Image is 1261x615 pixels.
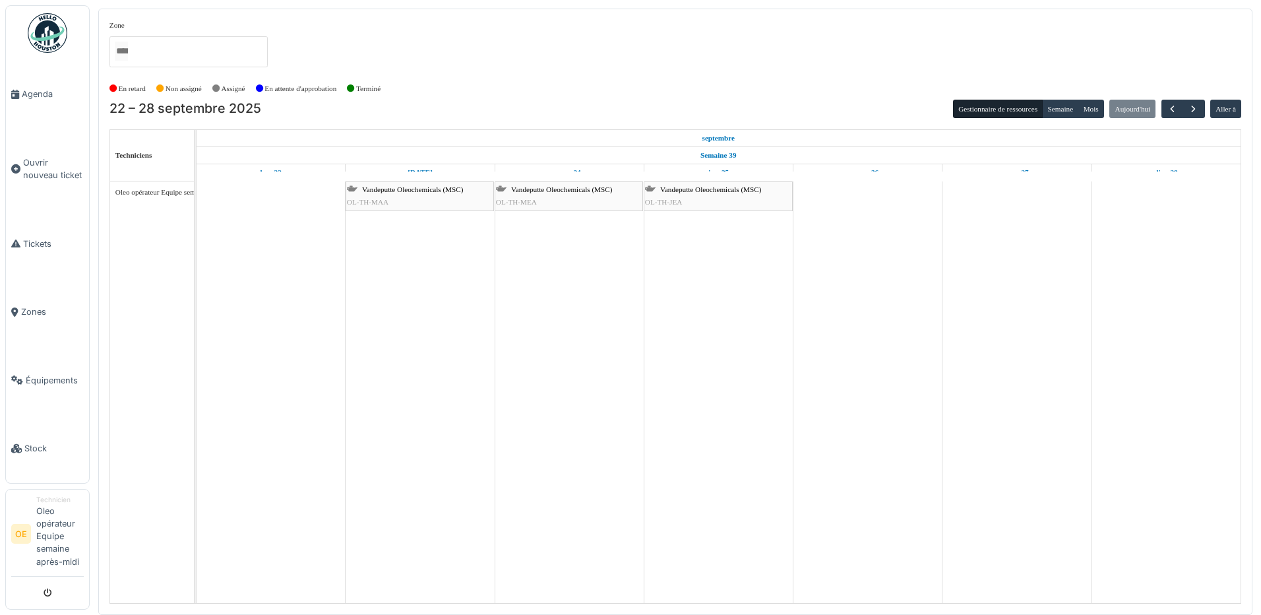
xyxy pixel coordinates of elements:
span: Vandeputte Oleochemicals (MSC) [362,185,463,193]
span: OL-TH-JEA [645,198,683,206]
span: Techniciens [115,151,152,159]
span: Zones [21,306,84,318]
li: OE [11,524,31,544]
span: Stock [24,442,84,455]
a: Stock [6,414,89,483]
a: 22 septembre 2025 [257,164,284,181]
label: Zone [109,20,125,31]
label: Non assigné [166,83,202,94]
a: 28 septembre 2025 [1151,164,1181,181]
button: Gestionnaire de ressources [953,100,1043,118]
h2: 22 – 28 septembre 2025 [109,101,261,117]
a: Ouvrir nouveau ticket [6,129,89,210]
a: 22 septembre 2025 [699,130,739,146]
a: OE TechnicienOleo opérateur Equipe semaine après-midi [11,495,84,577]
button: Aller à [1210,100,1241,118]
input: Tous [115,42,128,61]
label: En retard [119,83,146,94]
span: Ouvrir nouveau ticket [23,156,84,181]
button: Mois [1078,100,1104,118]
span: Agenda [22,88,84,100]
span: Vandeputte Oleochemicals (MSC) [660,185,761,193]
a: 27 septembre 2025 [1002,164,1032,181]
span: Vandeputte Oleochemicals (MSC) [511,185,612,193]
label: Terminé [356,83,381,94]
label: Assigné [222,83,245,94]
a: Semaine 39 [697,147,739,164]
a: Tickets [6,209,89,278]
a: 25 septembre 2025 [704,164,732,181]
img: Badge_color-CXgf-gQk.svg [28,13,67,53]
label: En attente d'approbation [264,83,336,94]
li: Oleo opérateur Equipe semaine après-midi [36,495,84,573]
a: 23 septembre 2025 [404,164,436,181]
a: Équipements [6,346,89,414]
button: Suivant [1183,100,1204,119]
span: OL-TH-MAA [347,198,388,206]
button: Précédent [1161,100,1183,119]
span: Équipements [26,374,84,387]
span: OL-TH-MEA [496,198,537,206]
a: 24 septembre 2025 [555,164,584,181]
a: Agenda [6,60,89,129]
span: Tickets [23,238,84,250]
a: 26 septembre 2025 [853,164,882,181]
span: Oleo opérateur Equipe semaine après-midi [115,188,241,196]
div: Technicien [36,495,84,505]
button: Aujourd'hui [1109,100,1155,118]
button: Semaine [1042,100,1078,118]
a: Zones [6,278,89,346]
